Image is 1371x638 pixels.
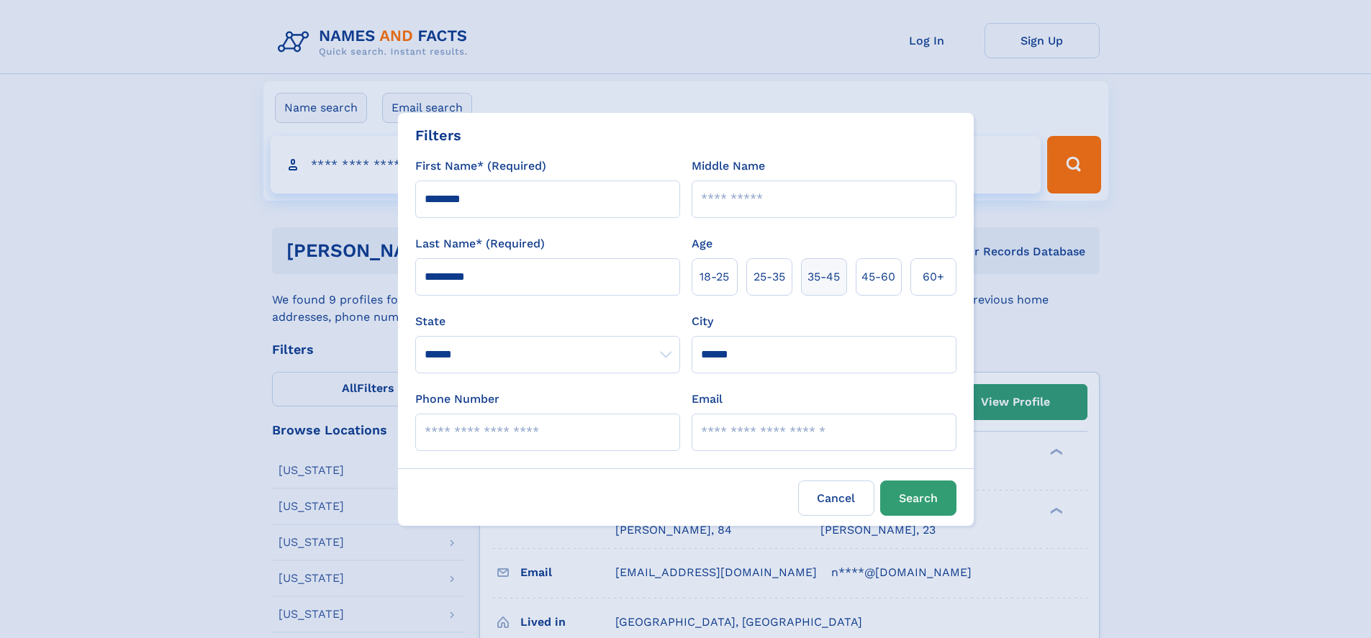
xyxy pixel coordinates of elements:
label: Middle Name [692,158,765,175]
span: 60+ [923,268,944,286]
span: 18‑25 [700,268,729,286]
label: Last Name* (Required) [415,235,545,252]
span: 25‑35 [754,268,785,286]
div: Filters [415,124,461,146]
label: Phone Number [415,391,499,408]
label: City [692,313,713,330]
label: First Name* (Required) [415,158,546,175]
span: 35‑45 [807,268,840,286]
span: 45‑60 [861,268,895,286]
label: Email [692,391,723,408]
label: Cancel [798,480,874,516]
label: Age [692,235,712,252]
button: Search [880,480,956,516]
label: State [415,313,680,330]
